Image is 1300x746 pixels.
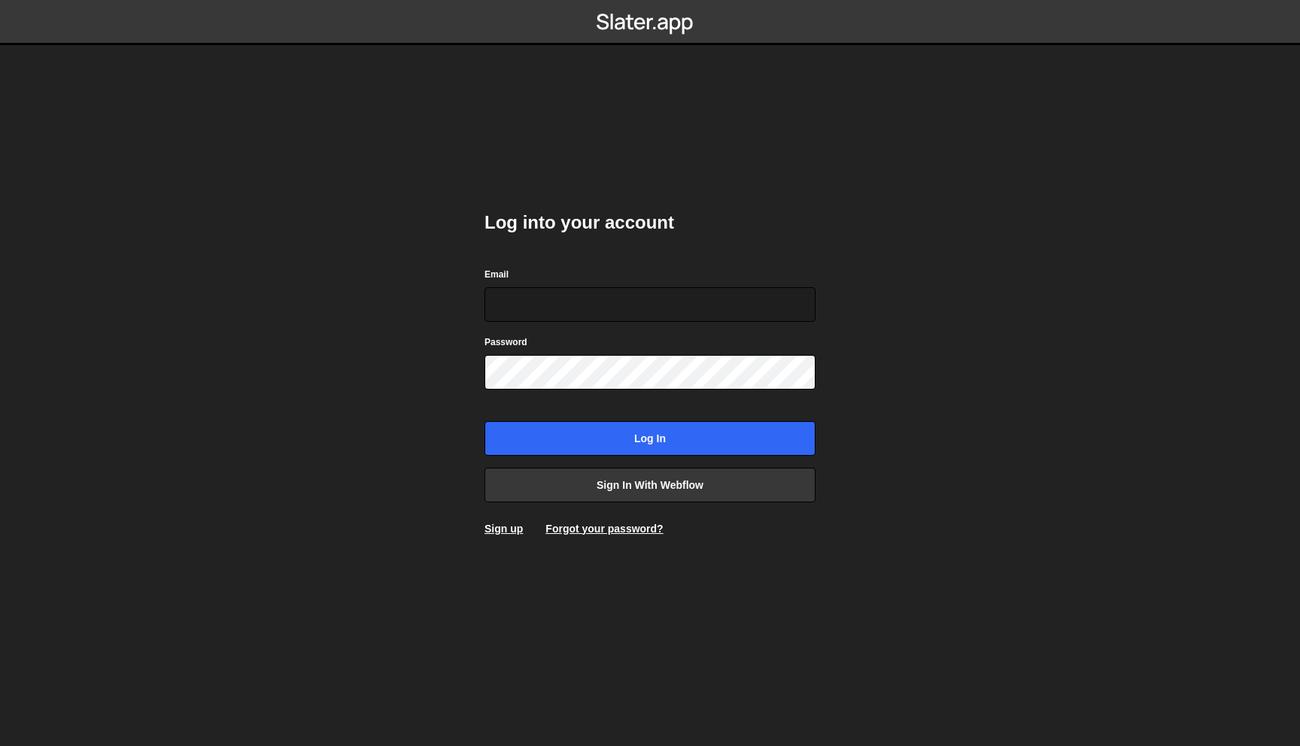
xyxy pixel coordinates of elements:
[484,421,816,456] input: Log in
[484,468,816,502] a: Sign in with Webflow
[484,267,509,282] label: Email
[545,523,663,535] a: Forgot your password?
[484,335,527,350] label: Password
[484,523,523,535] a: Sign up
[484,211,816,235] h2: Log into your account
